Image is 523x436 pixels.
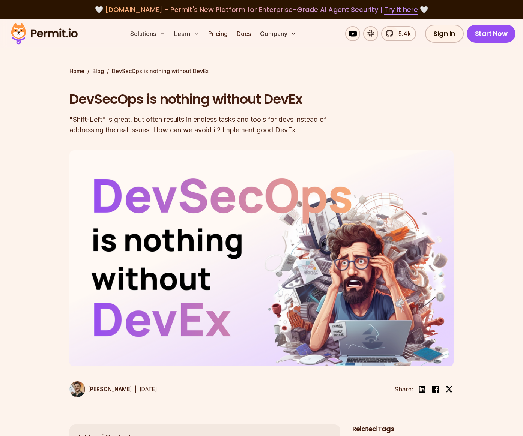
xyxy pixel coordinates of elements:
img: linkedin [418,385,427,394]
a: 5.4k [381,26,416,41]
span: 5.4k [394,29,411,38]
h2: Related Tags [352,424,454,434]
a: Try it here [384,5,418,15]
img: Permit logo [8,21,81,46]
a: Blog [92,67,104,75]
button: Solutions [127,26,168,41]
h1: DevSecOps is nothing without DevEx [69,90,358,109]
img: twitter [445,385,453,393]
p: [PERSON_NAME] [88,385,132,393]
div: / / [69,67,454,75]
a: Docs [234,26,254,41]
span: [DOMAIN_NAME] - Permit's New Platform for Enterprise-Grade AI Agent Security | [105,5,418,14]
li: Share: [394,385,413,394]
a: Sign In [425,25,464,43]
time: [DATE] [140,386,157,392]
button: Learn [171,26,202,41]
a: [PERSON_NAME] [69,381,132,397]
a: Start Now [467,25,516,43]
img: Daniel Bass [69,381,85,397]
div: | [135,385,137,394]
button: Company [257,26,299,41]
a: Home [69,67,84,75]
img: DevSecOps is nothing without DevEx [69,150,454,366]
a: Pricing [205,26,231,41]
div: 🤍 🤍 [18,4,505,15]
div: "Shift-Left" is great, but often results in endless tasks and tools for devs instead of addressin... [69,114,358,135]
img: facebook [431,385,440,394]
